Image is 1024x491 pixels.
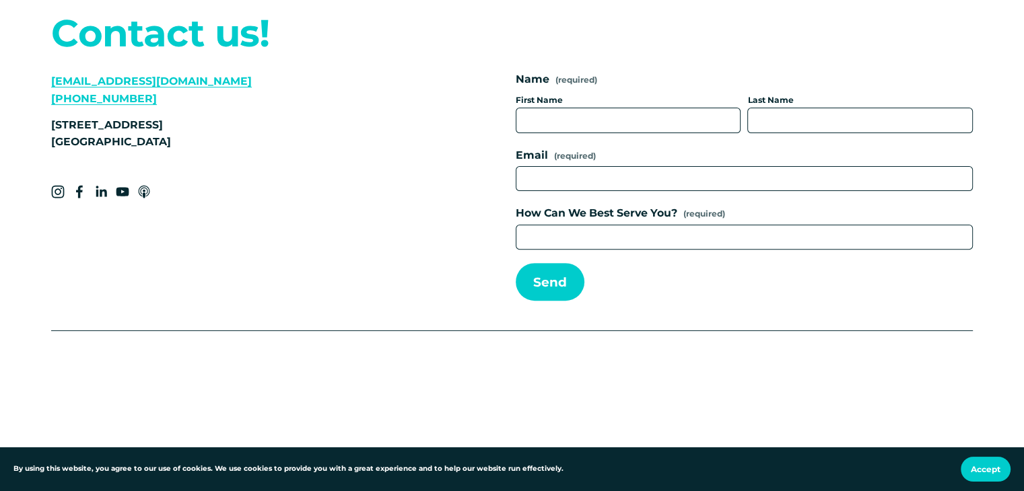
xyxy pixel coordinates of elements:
span: How Can We Best Serve You? [516,204,677,221]
span: (required) [553,149,595,162]
div: First Name [516,93,741,108]
button: SendSend [516,263,584,301]
span: Send [533,274,567,290]
p: By using this website, you agree to our use of cookies. We use cookies to provide you with a grea... [13,463,564,475]
p: [STREET_ADDRESS] [GEOGRAPHIC_DATA] [51,116,431,151]
a: [EMAIL_ADDRESS][DOMAIN_NAME] [51,75,252,87]
a: Instagram [51,185,65,198]
span: Name [516,71,549,87]
a: LinkedIn [94,185,108,198]
a: [PHONE_NUMBER] [51,92,157,105]
a: Apple Podcasts [137,185,151,198]
a: YouTube [116,185,129,198]
span: (required) [555,76,596,84]
h2: Contact us! [51,13,431,54]
button: Accept [961,457,1011,482]
div: Last Name [747,93,972,108]
span: Accept [971,464,1000,474]
span: Email [516,147,548,163]
a: Facebook [73,185,86,198]
span: (required) [683,207,724,220]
